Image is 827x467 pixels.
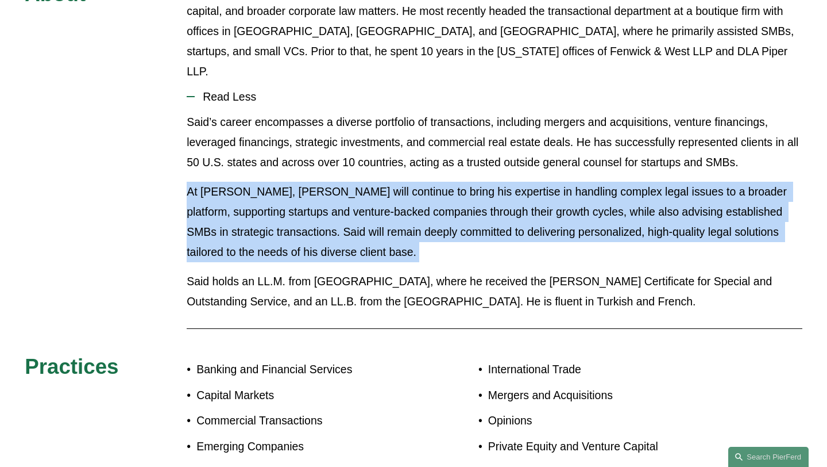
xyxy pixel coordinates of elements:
a: Search this site [728,447,809,467]
p: Private Equity and Venture Capital [488,437,737,457]
span: Practices [25,355,118,378]
div: Read Less [187,112,802,320]
p: Mergers and Acquisitions [488,385,737,405]
p: Said holds an LL.M. from [GEOGRAPHIC_DATA], where he received the [PERSON_NAME] Certificate for S... [187,271,802,312]
p: Emerging Companies [196,437,413,457]
p: Opinions [488,411,737,431]
p: Commercial Transactions [196,411,413,431]
button: Read Less [187,82,802,112]
p: International Trade [488,359,737,380]
p: Banking and Financial Services [196,359,413,380]
span: Read Less [195,90,802,104]
p: Said’s career encompasses a diverse portfolio of transactions, including mergers and acquisitions... [187,112,802,173]
p: At [PERSON_NAME], [PERSON_NAME] will continue to bring his expertise in handling complex legal is... [187,182,802,262]
p: Capital Markets [196,385,413,405]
